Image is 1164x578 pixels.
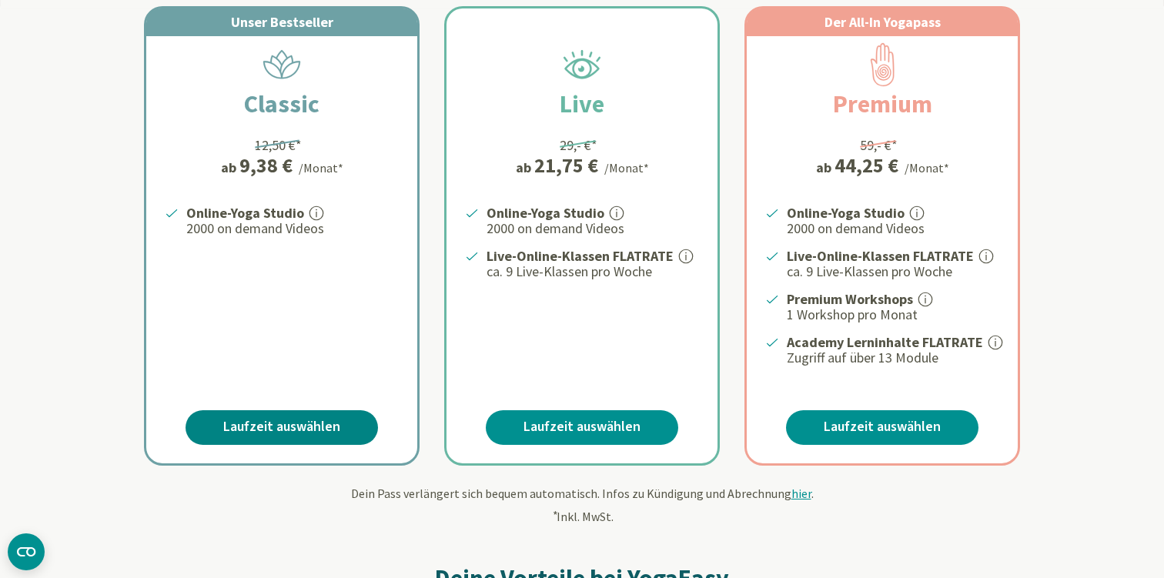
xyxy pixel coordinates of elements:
h2: Live [523,85,641,122]
p: ca. 9 Live-Klassen pro Woche [787,262,999,281]
span: ab [221,157,239,178]
strong: Online-Yoga Studio [787,204,905,222]
div: 29,- €* [560,135,597,155]
div: 9,38 € [239,155,293,175]
strong: Live-Online-Klassen FLATRATE [487,247,674,265]
p: 1 Workshop pro Monat [787,306,999,324]
p: Zugriff auf über 13 Module [787,349,999,367]
span: ab [816,157,835,178]
div: 59,- €* [860,135,898,155]
div: /Monat* [604,159,649,177]
p: ca. 9 Live-Klassen pro Woche [487,262,699,281]
strong: Premium Workshops [787,290,913,308]
strong: Academy Lerninhalte FLATRATE [787,333,983,351]
h2: Premium [796,85,969,122]
strong: Online-Yoga Studio [487,204,604,222]
a: Laufzeit auswählen [786,410,978,445]
a: Laufzeit auswählen [486,410,678,445]
span: ab [516,157,534,178]
button: CMP-Widget öffnen [8,533,45,570]
p: 2000 on demand Videos [186,219,399,238]
div: Dein Pass verlängert sich bequem automatisch. Infos zu Kündigung und Abrechnung . Inkl. MwSt. [132,484,1032,526]
strong: Online-Yoga Studio [186,204,304,222]
p: 2000 on demand Videos [487,219,699,238]
div: 21,75 € [534,155,598,175]
a: Laufzeit auswählen [186,410,378,445]
div: /Monat* [299,159,343,177]
h2: Classic [207,85,356,122]
span: Unser Bestseller [231,13,333,31]
p: 2000 on demand Videos [787,219,999,238]
span: hier [791,486,811,501]
div: 12,50 €* [255,135,302,155]
div: 44,25 € [835,155,898,175]
strong: Live-Online-Klassen FLATRATE [787,247,974,265]
span: Der All-In Yogapass [824,13,941,31]
div: /Monat* [905,159,949,177]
